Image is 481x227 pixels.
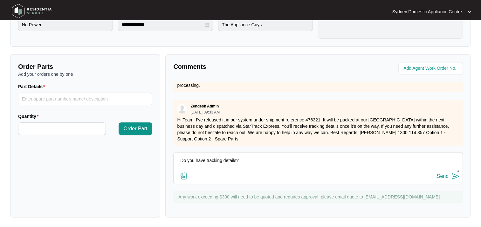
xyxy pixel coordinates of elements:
img: user.svg [177,104,187,113]
img: send-icon.svg [452,172,459,180]
p: [DATE] 09:33 AM [190,110,220,114]
p: Add your orders one by one [18,71,152,77]
p: Sydney Domestic Appliance Centre [392,9,462,15]
img: file-attachment-doc.svg [180,172,188,180]
p: Zendesk Admin [190,104,219,109]
span: Order Part [124,125,148,133]
p: Order Parts [18,62,152,71]
p: Hi Team, I’ve released it in our system under shipment reference 476321. It will be packed at our... [177,117,459,142]
input: Quantity [18,123,106,135]
label: Part Details [18,83,48,90]
p: Any work exceeding $300 will need to be quoted and requires approval, please email quote to [EMAI... [178,194,460,200]
img: dropdown arrow [468,10,471,13]
input: Date Purchased [122,21,203,28]
div: Send [437,173,449,179]
label: Quantity [18,113,41,120]
textarea: Do you have tracking details? [177,156,459,172]
img: residentia service logo [10,2,54,21]
p: Comments [173,62,313,71]
input: Product Fault or Query [18,18,113,31]
button: Order Part [119,122,153,135]
input: Add Agent Work Order No. [403,65,459,72]
input: Purchased From [218,18,313,31]
input: Part Details [18,93,152,105]
button: Send [437,172,459,181]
